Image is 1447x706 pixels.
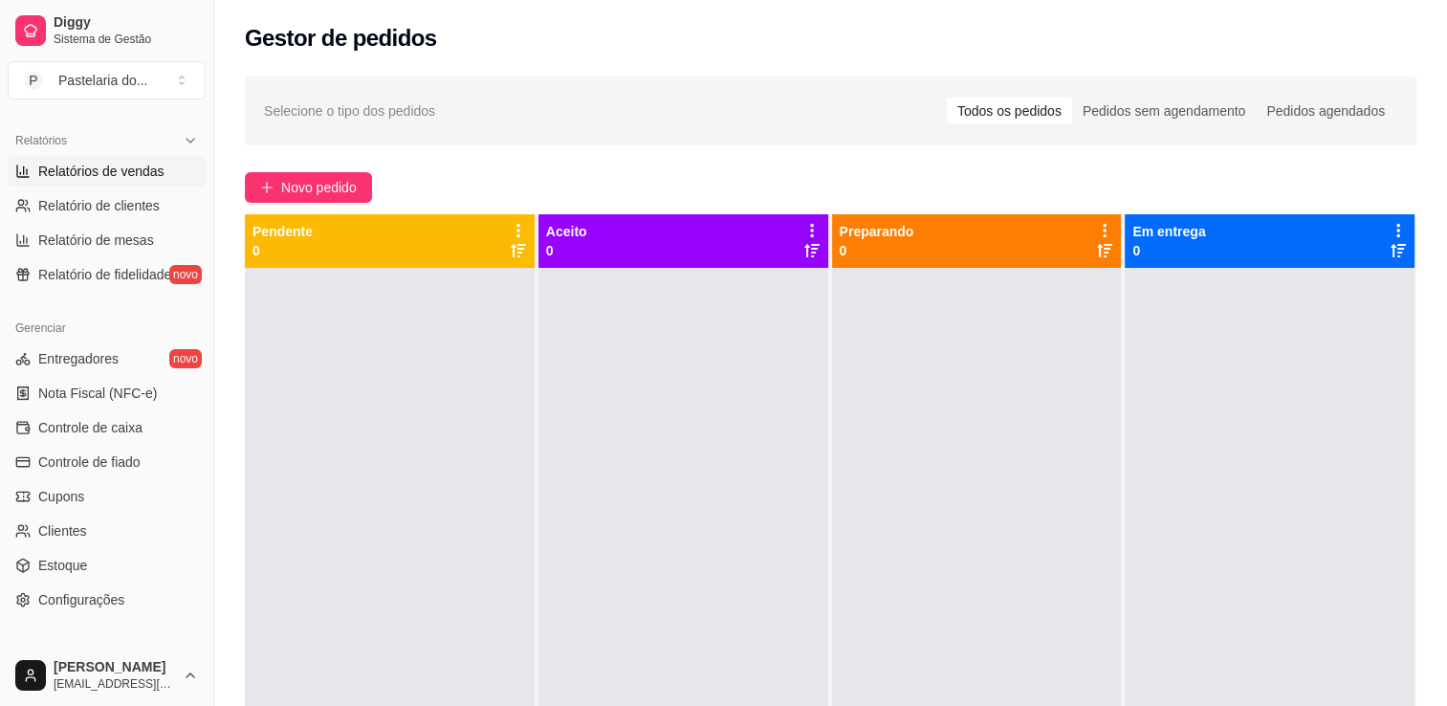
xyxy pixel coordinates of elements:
span: plus [260,181,274,194]
button: [PERSON_NAME][EMAIL_ADDRESS][DOMAIN_NAME] [8,652,206,698]
span: Nota Fiscal (NFC-e) [38,384,157,403]
p: Preparando [840,222,914,241]
div: Todos os pedidos [947,98,1072,124]
div: Diggy [8,638,206,669]
button: Novo pedido [245,172,372,203]
p: 0 [546,241,587,260]
span: Relatório de fidelidade [38,265,171,284]
p: Em entrega [1132,222,1205,241]
span: [EMAIL_ADDRESS][DOMAIN_NAME] [54,676,175,692]
p: 0 [252,241,313,260]
span: Novo pedido [281,177,357,198]
span: Relatório de mesas [38,231,154,250]
span: Selecione o tipo dos pedidos [264,100,435,121]
span: Clientes [38,521,87,541]
span: Entregadores [38,349,119,368]
span: Configurações [38,590,124,609]
div: Pedidos agendados [1256,98,1395,124]
p: 0 [840,241,914,260]
a: Entregadoresnovo [8,343,206,374]
p: Pendente [252,222,313,241]
span: Relatórios [15,133,67,148]
span: [PERSON_NAME] [54,659,175,676]
span: Estoque [38,556,87,575]
a: Configurações [8,585,206,615]
span: Controle de fiado [38,452,141,472]
span: Diggy [54,14,198,32]
button: Select a team [8,61,206,99]
span: Relatórios de vendas [38,162,164,181]
p: 0 [1132,241,1205,260]
a: Controle de caixa [8,412,206,443]
a: Controle de fiado [8,447,206,477]
span: Controle de caixa [38,418,143,437]
a: Cupons [8,481,206,512]
div: Gerenciar [8,313,206,343]
a: Relatório de mesas [8,225,206,255]
span: Relatório de clientes [38,196,160,215]
a: Relatório de fidelidadenovo [8,259,206,290]
div: Pastelaria do ... [58,71,147,90]
a: Nota Fiscal (NFC-e) [8,378,206,408]
span: P [24,71,43,90]
a: Relatório de clientes [8,190,206,221]
div: Pedidos sem agendamento [1072,98,1256,124]
a: Relatórios de vendas [8,156,206,187]
a: Estoque [8,550,206,581]
h2: Gestor de pedidos [245,23,437,54]
a: Clientes [8,516,206,546]
a: DiggySistema de Gestão [8,8,206,54]
span: Sistema de Gestão [54,32,198,47]
span: Cupons [38,487,84,506]
p: Aceito [546,222,587,241]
